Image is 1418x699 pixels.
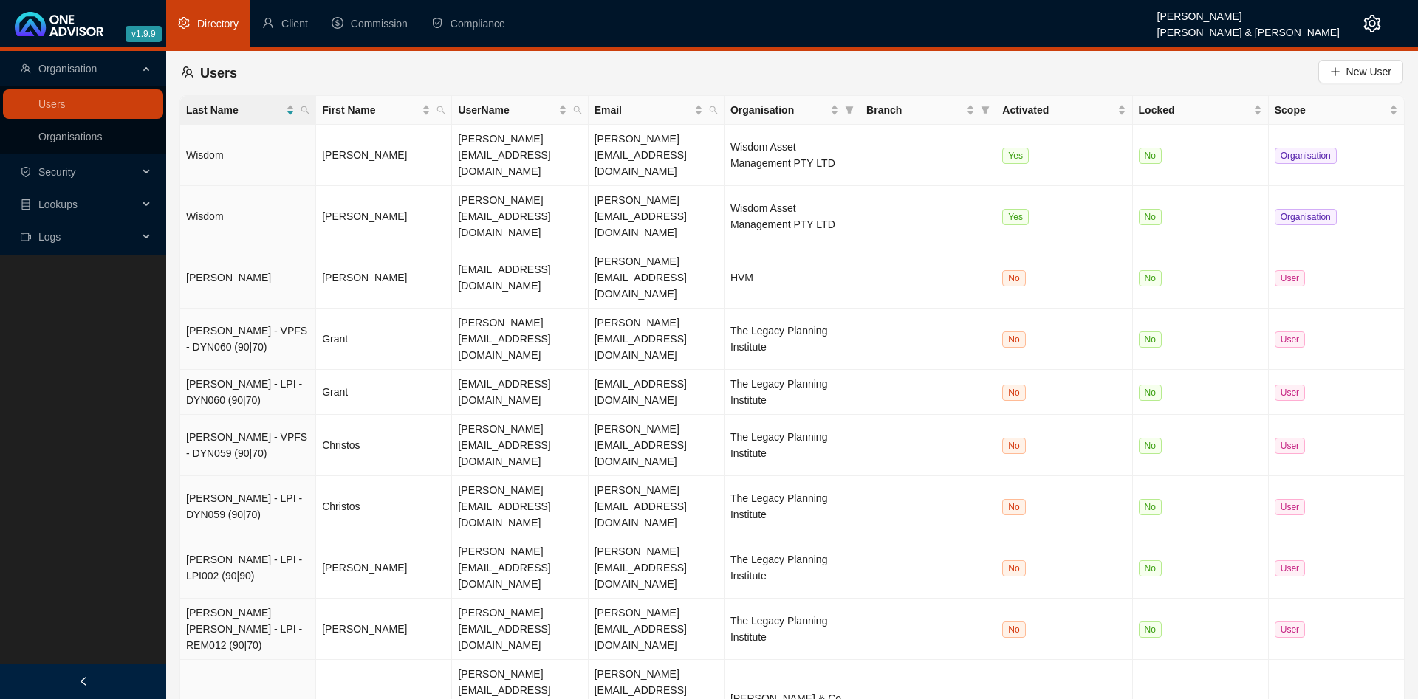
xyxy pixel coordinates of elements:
span: filter [978,99,993,121]
td: Wisdom Asset Management PTY LTD [725,186,860,247]
th: Organisation [725,96,860,125]
span: No [1139,209,1162,225]
td: [PERSON_NAME] [316,537,452,599]
span: Yes [1002,209,1029,225]
td: [PERSON_NAME] - VPFS - DYN060 (90|70) [180,309,316,370]
th: Activated [996,96,1132,125]
span: No [1002,499,1025,515]
td: [PERSON_NAME] [180,247,316,309]
td: [PERSON_NAME] [316,599,452,660]
td: Grant [316,309,452,370]
span: No [1139,270,1162,286]
td: Christos [316,415,452,476]
span: No [1139,385,1162,401]
span: No [1139,148,1162,164]
span: User [1275,331,1305,348]
span: User [1275,438,1305,454]
span: Organisation [730,102,827,118]
span: Commission [351,18,408,30]
span: search [706,99,721,121]
a: Users [38,98,66,110]
span: safety-certificate [21,167,31,177]
span: First Name [322,102,419,118]
td: [PERSON_NAME] - VPFS - DYN059 (90|70) [180,415,316,476]
td: [PERSON_NAME][EMAIL_ADDRESS][DOMAIN_NAME] [452,186,588,247]
span: v1.9.9 [126,26,162,42]
td: [PERSON_NAME][EMAIL_ADDRESS][DOMAIN_NAME] [589,415,725,476]
span: search [436,106,445,114]
td: [EMAIL_ADDRESS][DOMAIN_NAME] [452,370,588,415]
td: [PERSON_NAME][EMAIL_ADDRESS][DOMAIN_NAME] [452,599,588,660]
td: [PERSON_NAME][EMAIL_ADDRESS][DOMAIN_NAME] [589,309,725,370]
span: Client [281,18,308,30]
span: Locked [1139,102,1250,118]
span: No [1139,499,1162,515]
span: filter [845,106,854,114]
span: User [1275,499,1305,515]
td: The Legacy Planning Institute [725,309,860,370]
td: [PERSON_NAME][EMAIL_ADDRESS][DOMAIN_NAME] [589,476,725,537]
span: Compliance [451,18,505,30]
span: No [1002,560,1025,576]
span: dollar [332,17,343,29]
span: team [21,63,31,74]
span: No [1002,438,1025,454]
span: Organisation [1275,148,1337,164]
td: The Legacy Planning Institute [725,476,860,537]
td: [PERSON_NAME][EMAIL_ADDRESS][DOMAIN_NAME] [452,476,588,537]
span: user [262,17,274,29]
span: search [298,99,312,121]
th: Scope [1269,96,1405,125]
span: search [709,106,718,114]
td: [PERSON_NAME][EMAIL_ADDRESS][DOMAIN_NAME] [589,247,725,309]
span: Last Name [186,102,283,118]
td: [PERSON_NAME][EMAIL_ADDRESS][DOMAIN_NAME] [452,309,588,370]
th: Branch [860,96,996,125]
td: [PERSON_NAME] [PERSON_NAME] - LPI - REM012 (90|70) [180,599,316,660]
td: [PERSON_NAME][EMAIL_ADDRESS][DOMAIN_NAME] [589,537,725,599]
span: search [434,99,448,121]
span: video-camera [21,232,31,242]
span: Scope [1275,102,1386,118]
span: No [1002,621,1025,638]
span: Logs [38,231,61,243]
span: team [181,66,194,79]
td: [PERSON_NAME] [316,125,452,186]
span: search [573,106,582,114]
span: plus [1330,66,1340,77]
td: [EMAIL_ADDRESS][DOMAIN_NAME] [452,247,588,309]
td: The Legacy Planning Institute [725,370,860,415]
span: search [301,106,309,114]
span: setting [178,17,190,29]
span: safety [431,17,443,29]
span: No [1139,438,1162,454]
span: left [78,676,89,686]
span: search [570,99,585,121]
span: New User [1346,63,1391,80]
th: First Name [316,96,452,125]
td: [EMAIL_ADDRESS][DOMAIN_NAME] [589,370,725,415]
span: No [1139,560,1162,576]
td: HVM [725,247,860,309]
span: Email [595,102,691,118]
span: Organisation [1275,209,1337,225]
td: [PERSON_NAME] - LPI - LPI002 (90|90) [180,537,316,599]
button: New User [1318,60,1403,83]
td: [PERSON_NAME][EMAIL_ADDRESS][DOMAIN_NAME] [452,415,588,476]
span: User [1275,560,1305,576]
span: User [1275,270,1305,286]
span: No [1139,331,1162,348]
th: Locked [1133,96,1269,125]
td: [PERSON_NAME][EMAIL_ADDRESS][DOMAIN_NAME] [452,125,588,186]
span: Yes [1002,148,1029,164]
td: The Legacy Planning Institute [725,415,860,476]
span: User [1275,621,1305,638]
span: Directory [197,18,239,30]
td: [PERSON_NAME] [316,247,452,309]
span: Activated [1002,102,1114,118]
td: [PERSON_NAME][EMAIL_ADDRESS][DOMAIN_NAME] [589,599,725,660]
td: Grant [316,370,452,415]
td: [PERSON_NAME][EMAIL_ADDRESS][DOMAIN_NAME] [589,186,725,247]
span: No [1002,331,1025,348]
span: filter [981,106,990,114]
